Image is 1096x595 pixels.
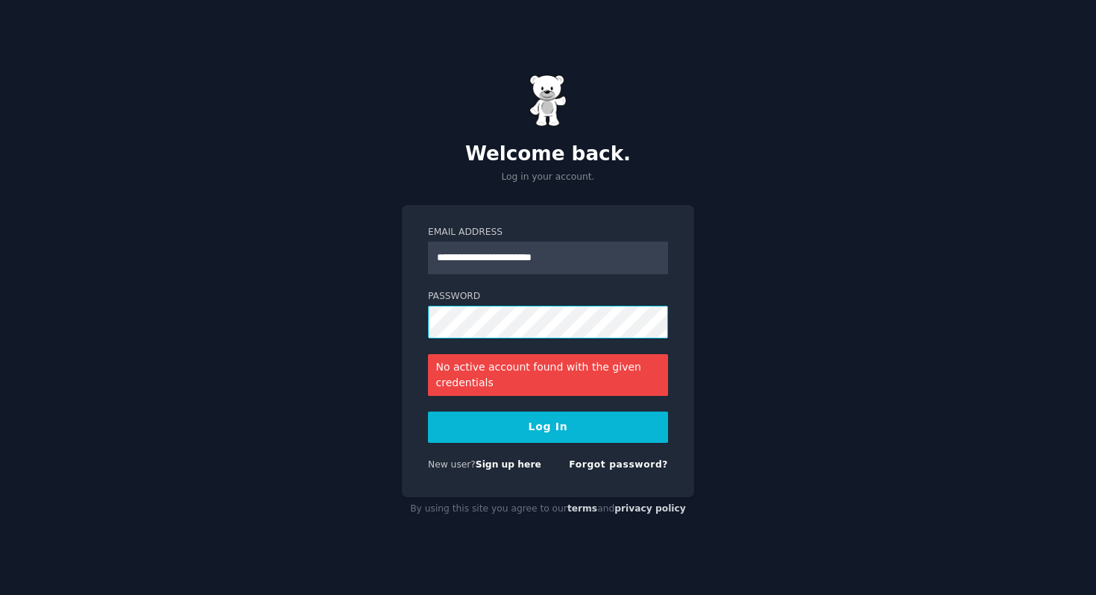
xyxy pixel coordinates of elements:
[402,497,694,521] div: By using this site you agree to our and
[402,171,694,184] p: Log in your account.
[569,459,668,470] a: Forgot password?
[476,459,541,470] a: Sign up here
[428,459,476,470] span: New user?
[428,290,668,303] label: Password
[428,226,668,239] label: Email Address
[614,503,686,514] a: privacy policy
[428,412,668,443] button: Log In
[567,503,597,514] a: terms
[529,75,567,127] img: Gummy Bear
[402,142,694,166] h2: Welcome back.
[428,354,668,396] div: No active account found with the given credentials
